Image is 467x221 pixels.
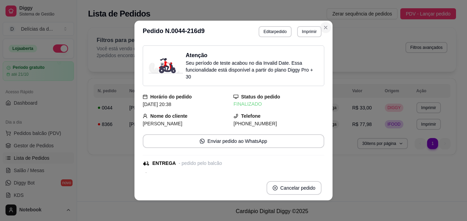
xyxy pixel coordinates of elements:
span: [PHONE_NUMBER] [233,121,277,126]
span: close-circle [273,186,278,190]
div: ENTREGA [152,160,176,167]
strong: Telefone [241,113,261,119]
p: Seu período de teste acabou no dia Invalid Date . Essa funcionalidade está disponível a partir do... [186,60,318,80]
span: phone [233,114,238,118]
strong: Status do pedido [241,94,280,99]
span: user [143,114,148,118]
strong: Horário do pedido [150,94,192,99]
h3: Atenção [186,51,318,60]
button: Editarpedido [259,26,291,37]
button: close-circleCancelar pedido [267,181,322,195]
span: desktop [233,94,238,99]
span: [PERSON_NAME] [143,121,182,126]
button: Close [320,22,331,33]
button: Imprimir [297,26,322,37]
span: calendar [143,94,148,99]
div: FINALIZADO [233,101,324,108]
button: whats-appEnviar pedido ao WhatsApp [143,134,324,148]
img: delivery-image [149,58,183,73]
strong: Nome do cliente [150,113,187,119]
strong: Endereço [151,172,173,178]
span: whats-app [200,139,205,144]
span: pushpin [143,172,148,178]
h3: Pedido N. 0044-216d9 [143,26,205,37]
span: [DATE] 20:38 [143,102,171,107]
div: - pedido pelo balcão [178,160,222,167]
